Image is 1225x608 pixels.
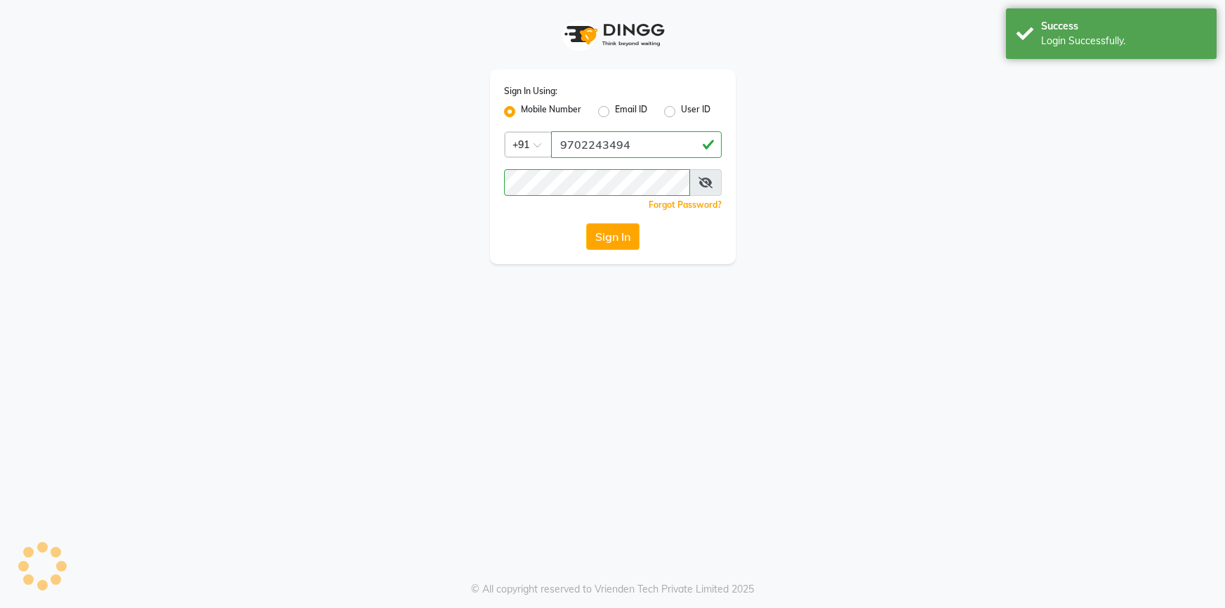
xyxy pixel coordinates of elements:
label: User ID [681,103,710,120]
button: Sign In [586,223,640,250]
div: Success [1041,19,1206,34]
input: Username [504,169,690,196]
a: Forgot Password? [649,199,722,210]
label: Email ID [615,103,647,120]
img: logo1.svg [557,14,669,55]
label: Sign In Using: [504,85,557,98]
label: Mobile Number [521,103,581,120]
div: Login Successfully. [1041,34,1206,48]
input: Username [551,131,722,158]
